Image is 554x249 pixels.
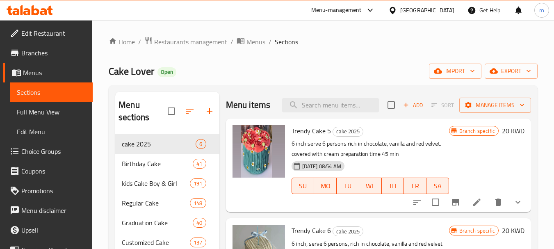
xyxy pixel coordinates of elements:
[122,159,193,169] span: Birthday Cake
[314,178,337,194] button: MO
[10,122,93,142] a: Edit Menu
[193,160,205,168] span: 41
[138,37,141,47] li: /
[385,180,401,192] span: TH
[513,197,523,207] svg: Show Choices
[3,23,93,43] a: Edit Restaurant
[196,139,206,149] div: items
[488,192,508,212] button: delete
[21,166,86,176] span: Coupons
[122,238,190,247] span: Customized Cake
[333,127,363,136] span: cake 2025
[456,127,498,135] span: Branch specific
[383,96,400,114] span: Select section
[154,37,227,47] span: Restaurants management
[539,6,544,15] span: m
[340,180,356,192] span: TU
[275,37,298,47] span: Sections
[3,63,93,82] a: Menus
[109,62,154,80] span: Cake Lover
[427,194,444,211] span: Select to update
[193,218,206,228] div: items
[21,206,86,215] span: Menu disclaimer
[333,226,363,236] div: cake 2025
[180,101,200,121] span: Sort sections
[109,37,538,47] nav: breadcrumb
[472,197,482,207] a: Edit menu item
[333,127,363,137] div: cake 2025
[382,178,404,194] button: TH
[193,159,206,169] div: items
[109,37,135,47] a: Home
[426,99,459,112] span: Select section first
[190,238,206,247] div: items
[430,180,446,192] span: SA
[407,180,423,192] span: FR
[292,125,331,137] span: Trendy Cake 5
[122,198,190,208] span: Regular Cake
[21,28,86,38] span: Edit Restaurant
[200,101,219,121] button: Add section
[292,224,331,237] span: Trendy Cake 6
[190,180,205,187] span: 191
[226,99,271,111] h2: Menu items
[491,66,531,76] span: export
[115,174,219,193] div: kids Cake Boy & Girl191
[157,69,176,75] span: Open
[144,37,227,47] a: Restaurants management
[23,68,86,78] span: Menus
[190,198,206,208] div: items
[400,99,426,112] span: Add item
[21,225,86,235] span: Upsell
[3,142,93,161] a: Choice Groups
[122,139,196,149] span: cake 2025
[246,37,265,47] span: Menus
[230,37,233,47] li: /
[359,178,382,194] button: WE
[429,64,481,79] button: import
[485,64,538,79] button: export
[292,178,315,194] button: SU
[190,199,205,207] span: 148
[402,101,424,110] span: Add
[237,37,265,47] a: Menus
[435,66,475,76] span: import
[3,220,93,240] a: Upsell
[17,87,86,97] span: Sections
[459,98,531,113] button: Manage items
[311,5,362,15] div: Menu-management
[508,192,528,212] button: show more
[157,67,176,77] div: Open
[337,178,359,194] button: TU
[456,227,498,235] span: Branch specific
[466,100,524,110] span: Manage items
[333,227,363,236] span: cake 2025
[10,82,93,102] a: Sections
[17,107,86,117] span: Full Menu View
[400,99,426,112] button: Add
[269,37,271,47] li: /
[400,6,454,15] div: [GEOGRAPHIC_DATA]
[404,178,426,194] button: FR
[190,178,206,188] div: items
[282,98,379,112] input: search
[122,218,193,228] span: Graduation Cake
[3,43,93,63] a: Branches
[362,180,378,192] span: WE
[115,213,219,233] div: Graduation Cake40
[122,178,190,188] span: kids Cake Boy & Girl
[115,134,219,154] div: cake 20256
[21,146,86,156] span: Choice Groups
[426,178,449,194] button: SA
[190,239,205,247] span: 137
[115,154,219,174] div: Birthday Cake41
[299,162,344,170] span: [DATE] 08:54 AM
[119,99,167,123] h2: Menu sections
[233,125,285,178] img: Trendy Cake 5
[446,192,465,212] button: Branch-specific-item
